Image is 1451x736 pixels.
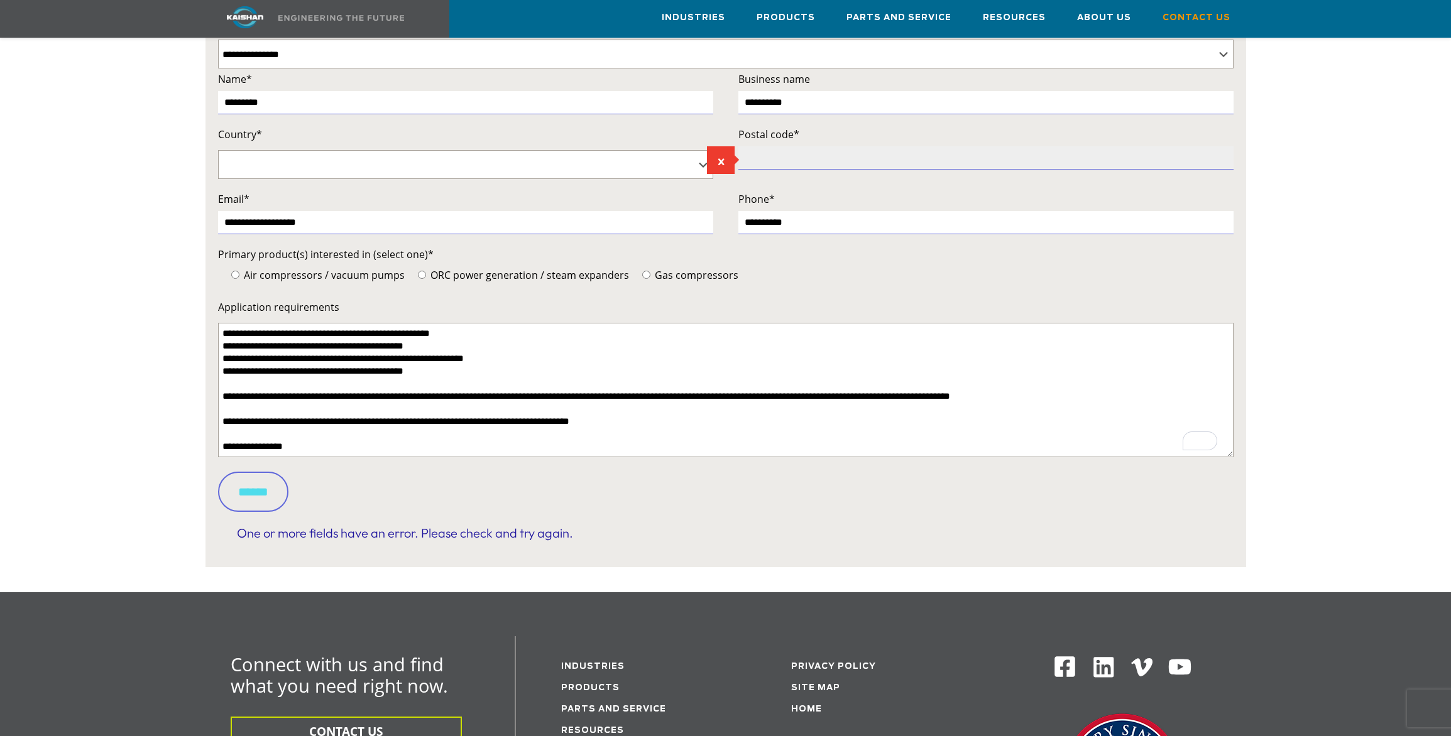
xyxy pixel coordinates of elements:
a: Industries [662,1,725,35]
a: Products [757,1,815,35]
span: ORC power generation / steam expanders [428,268,629,282]
a: Parts and service [561,705,666,713]
input: Gas compressors [642,271,650,279]
label: Country* [218,126,713,143]
span: The field is required. [707,146,735,174]
a: Products [561,684,620,692]
span: About Us [1077,11,1131,25]
img: Engineering the future [278,15,404,21]
label: Application requirements [218,298,1234,316]
span: Contact Us [1163,11,1230,25]
label: Name* [218,70,713,88]
form: Contact form [218,70,1234,545]
input: ORC power generation / steam expanders [418,271,426,279]
span: Parts and Service [846,11,951,25]
input: Air compressors / vacuum pumps [231,271,239,279]
a: Industries [561,663,625,671]
img: Facebook [1053,655,1076,678]
span: Resources [983,11,1046,25]
label: Business name [738,70,1234,88]
a: Parts and Service [846,1,951,35]
a: Home [791,705,822,713]
span: Air compressors / vacuum pumps [241,268,405,282]
img: kaishan logo [198,6,292,28]
span: Products [757,11,815,25]
span: Industries [662,11,725,25]
textarea: To enrich screen reader interactions, please activate Accessibility in Grammarly extension settings [218,323,1234,457]
span: Gas compressors [652,268,738,282]
a: Site Map [791,684,840,692]
div: One or more fields have an error. Please check and try again. [224,521,1227,545]
a: Resources [983,1,1046,35]
a: About Us [1077,1,1131,35]
label: Postal code* [738,126,1234,143]
label: Email* [218,190,713,208]
img: Linkedin [1092,655,1116,679]
span: Connect with us and find what you need right now. [231,652,448,698]
a: Contact Us [1163,1,1230,35]
label: Phone* [738,190,1234,208]
img: Vimeo [1131,658,1153,676]
img: Youtube [1168,655,1192,679]
a: Privacy Policy [791,663,876,671]
a: Resources [561,727,624,735]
